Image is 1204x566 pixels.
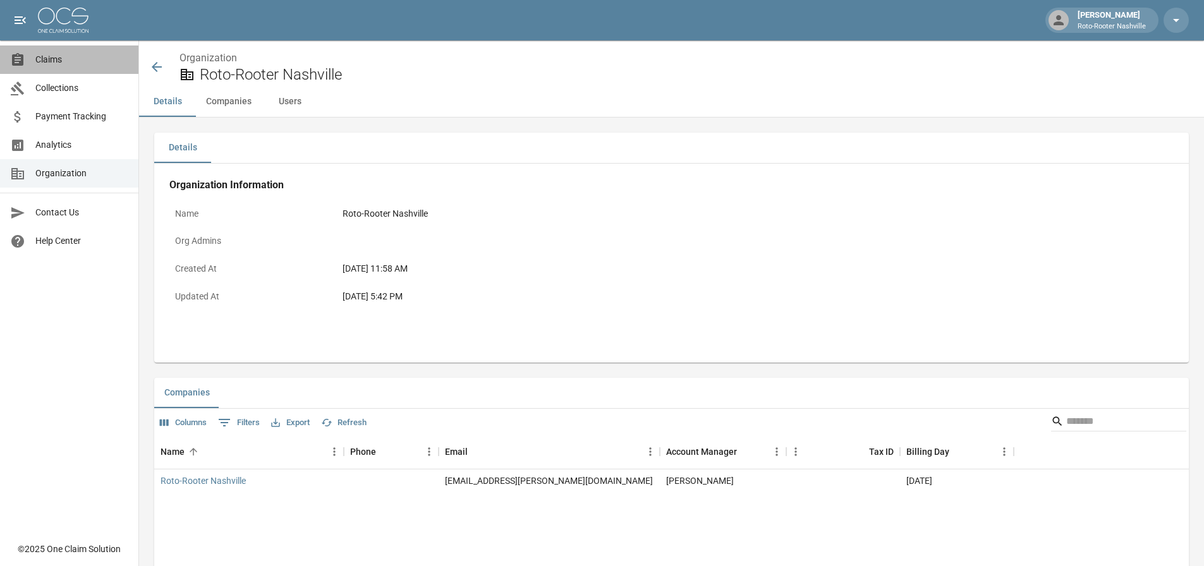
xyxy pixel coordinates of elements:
button: Users [262,87,319,117]
button: Refresh [318,413,370,433]
nav: breadcrumb [179,51,1179,66]
button: Sort [737,443,755,461]
h4: Organization Information [169,179,1174,191]
button: Sort [468,443,485,461]
div: drew.kuchta@rrsc.com [445,474,653,487]
div: related-list tabs [154,378,1189,408]
div: Billing Day [900,434,1014,469]
button: Companies [154,378,220,408]
div: details tabs [154,133,1189,163]
a: Organization [179,52,237,64]
div: Phone [350,434,376,469]
span: Collections [35,81,128,95]
div: anchor tabs [139,87,1204,117]
div: Account Manager [666,434,737,469]
button: Sort [949,443,967,461]
div: © 2025 One Claim Solution [18,543,121,555]
button: Sort [376,443,394,461]
div: Billing Day [906,434,949,469]
button: Menu [641,442,660,461]
span: Contact Us [35,206,128,219]
p: Roto-Rooter Nashville [1078,21,1146,32]
p: Org Admins [169,229,337,253]
div: Name [161,434,185,469]
div: Email [439,434,660,469]
div: Tax ID [786,434,900,469]
div: Email [445,434,468,469]
button: Menu [420,442,439,461]
button: Sort [851,443,869,461]
div: Friday [906,474,932,487]
span: Claims [35,53,128,66]
p: Updated At [169,284,337,309]
div: Name [154,434,344,469]
h2: Roto-Rooter Nashville [200,66,1179,84]
span: Help Center [35,234,128,248]
button: Menu [767,442,786,461]
button: open drawer [8,8,33,33]
div: Account Manager [660,434,786,469]
span: Organization [35,167,128,180]
div: [PERSON_NAME] [1073,9,1151,32]
button: Show filters [215,412,263,433]
div: Search [1051,411,1186,434]
span: Payment Tracking [35,110,128,123]
div: Phone [344,434,439,469]
div: Jared Scorse [666,474,734,487]
button: Menu [325,442,344,461]
button: Menu [786,442,805,461]
button: Export [268,413,313,433]
img: ocs-logo-white-transparent.png [38,8,88,33]
button: Details [154,133,211,163]
button: Details [139,87,196,117]
button: Companies [196,87,262,117]
p: Created At [169,256,337,281]
span: Analytics [35,138,128,152]
button: Menu [995,442,1014,461]
div: [DATE] 5:42 PM [343,290,666,303]
a: Roto-Rooter Nashville [161,474,246,487]
div: Tax ID [869,434,894,469]
div: [DATE] 11:58 AM [343,262,666,275]
p: Name [169,202,337,226]
button: Select columns [157,413,210,433]
div: Roto-Rooter Nashville [343,207,666,220]
button: Sort [185,443,202,461]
